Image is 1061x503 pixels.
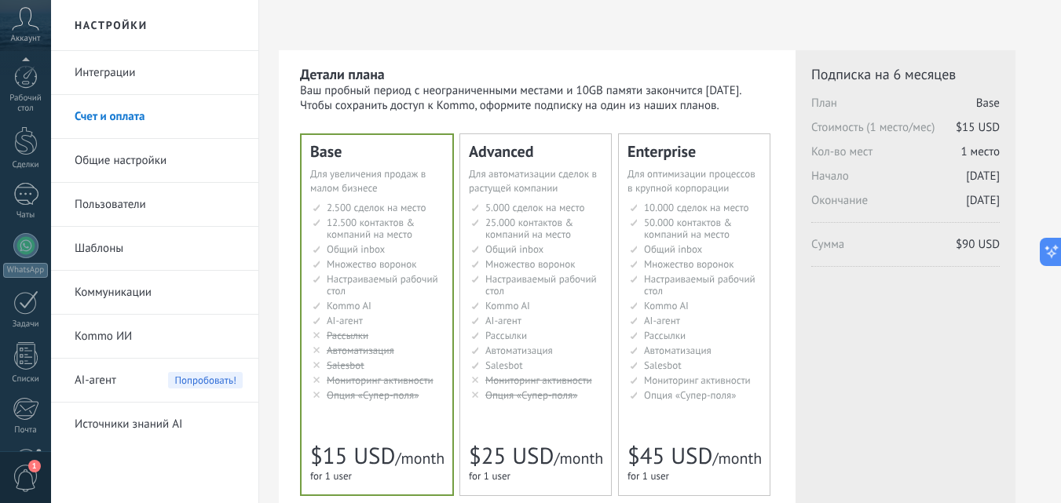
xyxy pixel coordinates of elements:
div: Advanced [469,144,602,159]
li: Счет и оплата [51,95,258,139]
span: Множество воронок [485,257,576,271]
span: Начало [811,169,1000,193]
span: Опция «Супер-поля» [485,388,577,402]
span: План [811,96,1000,120]
span: for 1 user [627,469,669,483]
span: 1 место [960,144,1000,159]
a: Шаблоны [75,227,243,271]
div: Задачи [3,319,49,330]
span: for 1 user [469,469,510,483]
b: Детали плана [300,65,385,83]
li: Общие настройки [51,139,258,183]
span: Автоматизация [644,344,712,357]
span: Kommo AI [644,299,689,312]
li: Коммуникации [51,271,258,315]
span: 12.500 контактов & компаний на место [327,216,415,241]
span: Подписка на 6 месяцев [811,65,1000,83]
span: $15 USD [956,120,1000,135]
span: AI-агент [75,359,116,403]
div: Ваш пробный период с неограниченными местами и 10GB памяти закончится [DATE]. Чтобы сохранить дос... [300,83,776,113]
span: /month [395,448,445,468]
span: Мониторинг активности [644,374,751,387]
span: Salesbot [327,359,364,372]
span: Общий inbox [327,242,385,256]
span: Общий inbox [485,242,543,256]
span: /month [554,448,603,468]
span: Кол-во мест [811,144,1000,169]
span: Рассылки [327,329,368,342]
span: AI-агент [644,314,680,327]
a: Общие настройки [75,139,243,183]
li: Kommo ИИ [51,315,258,359]
a: Источники знаний AI [75,403,243,447]
span: 50.000 контактов & компаний на место [644,216,732,241]
span: Salesbot [485,359,523,372]
span: Автоматизация [327,344,394,357]
span: $90 USD [956,237,1000,252]
div: WhatsApp [3,263,48,278]
span: Множество воронок [327,257,417,271]
div: Base [310,144,444,159]
span: Опция «Супер-поля» [644,388,736,402]
a: Kommo ИИ [75,315,243,359]
span: 25.000 контактов & компаний на место [485,216,573,241]
span: Попробовать! [168,372,243,388]
span: 5.000 сделок на место [485,201,584,214]
span: Настраиваемый рабочий стол [327,272,438,297]
li: Шаблоны [51,227,258,271]
span: Общий inbox [644,242,702,256]
span: Рассылки [485,329,527,342]
li: Источники знаний AI [51,403,258,446]
span: Рассылки [644,329,686,342]
div: Почта [3,425,49,436]
span: Kommo AI [485,299,530,312]
a: Интеграции [75,51,243,95]
div: Enterprise [627,144,761,159]
div: Списки [3,374,49,385]
span: 1 [28,460,41,472]
span: Аккаунт [11,34,41,44]
span: Стоимость (1 место/мес) [811,120,1000,144]
a: Пользователи [75,183,243,227]
span: Настраиваемый рабочий стол [644,272,756,297]
span: [DATE] [966,193,1000,208]
div: Рабочий стол [3,93,49,114]
span: Base [976,96,1000,111]
span: Для оптимизации процессов в крупной корпорации [627,167,756,195]
a: Счет и оплата [75,95,243,139]
span: $25 USD [469,441,554,471]
span: AI-агент [485,314,521,327]
span: Опция «Супер-поля» [327,388,419,402]
span: $15 USD [310,441,395,471]
span: Salesbot [644,359,682,372]
div: Чаты [3,210,49,221]
li: Интеграции [51,51,258,95]
span: Множество воронок [644,257,734,271]
a: AI-агент Попробовать! [75,359,243,403]
span: 10.000 сделок на место [644,201,748,214]
span: $45 USD [627,441,712,471]
span: [DATE] [966,169,1000,184]
span: for 1 user [310,469,352,483]
span: Мониторинг активности [485,374,592,387]
span: Сумма [811,237,1000,261]
li: AI-агент [51,359,258,403]
span: Для автоматизации сделок в растущей компании [469,167,597,195]
li: Пользователи [51,183,258,227]
a: Коммуникации [75,271,243,315]
span: Окончание [811,193,1000,217]
span: Автоматизация [485,344,553,357]
span: AI-агент [327,314,363,327]
span: Мониторинг активности [327,374,434,387]
span: Для увеличения продаж в малом бизнесе [310,167,426,195]
span: 2.500 сделок на место [327,201,426,214]
span: Настраиваемый рабочий стол [485,272,597,297]
span: Kommo AI [327,299,371,312]
span: /month [712,448,762,468]
div: Сделки [3,160,49,170]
